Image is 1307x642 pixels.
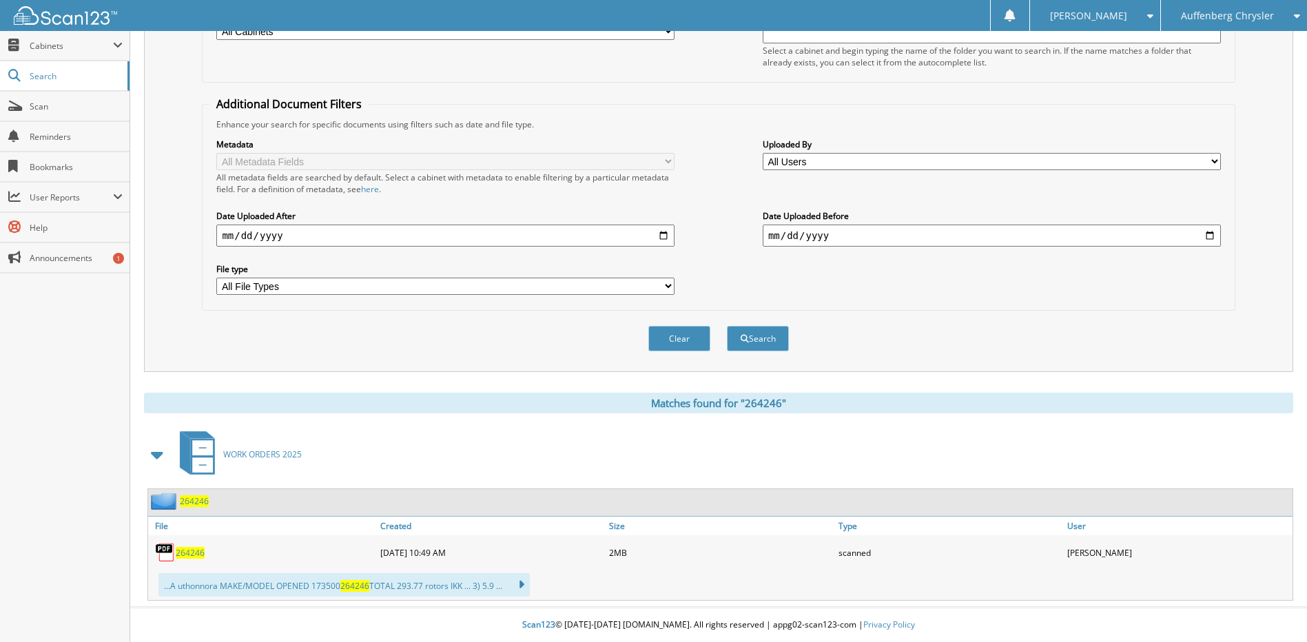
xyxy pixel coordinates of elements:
[1064,517,1293,535] a: User
[340,580,369,592] span: 264246
[606,539,834,566] div: 2MB
[209,96,369,112] legend: Additional Document Filters
[14,6,117,25] img: scan123-logo-white.svg
[763,138,1221,150] label: Uploaded By
[148,517,377,535] a: File
[763,225,1221,247] input: end
[151,493,180,510] img: folder2.png
[30,252,123,264] span: Announcements
[377,539,606,566] div: [DATE] 10:49 AM
[30,101,123,112] span: Scan
[1181,12,1274,20] span: Auffenberg Chrysler
[176,547,205,559] a: 264246
[522,619,555,630] span: Scan123
[763,210,1221,222] label: Date Uploaded Before
[1064,539,1293,566] div: [PERSON_NAME]
[155,542,176,563] img: PDF.png
[209,118,1227,130] div: Enhance your search for specific documents using filters such as date and file type.
[216,225,675,247] input: start
[1050,12,1127,20] span: [PERSON_NAME]
[216,172,675,195] div: All metadata fields are searched by default. Select a cabinet with metadata to enable filtering b...
[835,539,1064,566] div: scanned
[216,263,675,275] label: File type
[158,573,530,597] div: ...A uthonnora MAKE/MODEL OPENED 173500 TOTAL 293.77 rotors IKK ... 3) 5.9 ...
[130,608,1307,642] div: © [DATE]-[DATE] [DOMAIN_NAME]. All rights reserved | appg02-scan123-com |
[763,45,1221,68] div: Select a cabinet and begin typing the name of the folder you want to search in. If the name match...
[361,183,379,195] a: here
[727,326,789,351] button: Search
[113,253,124,264] div: 1
[835,517,1064,535] a: Type
[377,517,606,535] a: Created
[30,70,121,82] span: Search
[172,427,302,482] a: WORK ORDERS 2025
[863,619,915,630] a: Privacy Policy
[30,222,123,234] span: Help
[180,495,209,507] a: 264246
[606,517,834,535] a: Size
[648,326,710,351] button: Clear
[30,40,113,52] span: Cabinets
[216,210,675,222] label: Date Uploaded After
[30,161,123,173] span: Bookmarks
[223,448,302,460] span: WORK ORDERS 2025
[216,138,675,150] label: Metadata
[30,191,113,203] span: User Reports
[144,393,1293,413] div: Matches found for "264246"
[30,131,123,143] span: Reminders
